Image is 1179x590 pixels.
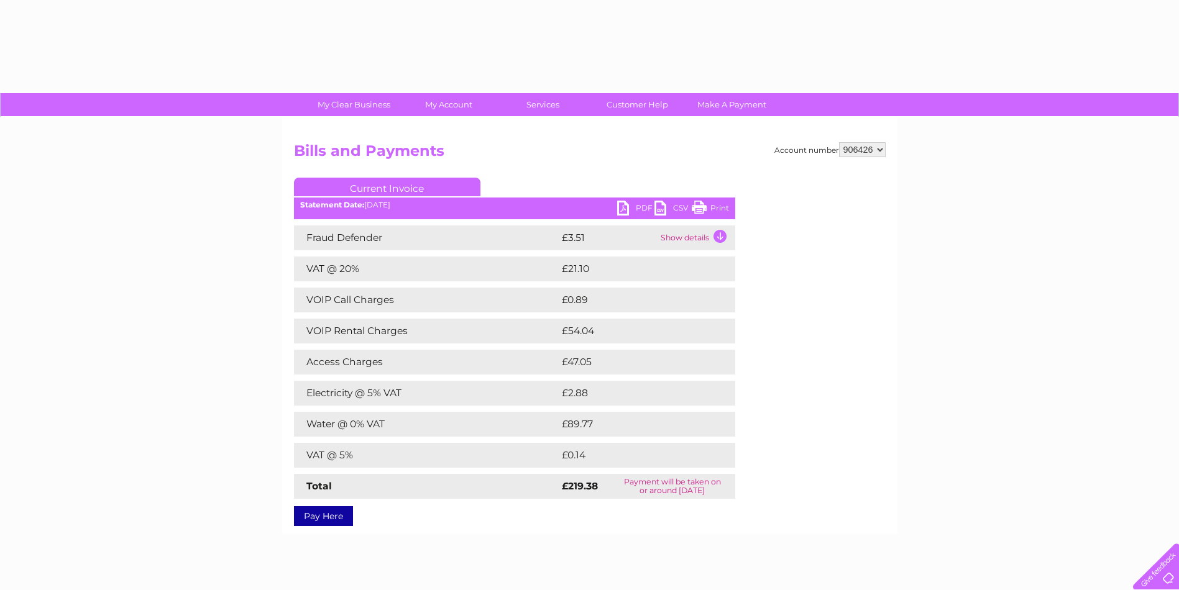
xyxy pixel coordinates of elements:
td: £0.14 [559,443,705,468]
td: Fraud Defender [294,225,559,250]
div: [DATE] [294,201,735,209]
td: VAT @ 5% [294,443,559,468]
strong: Total [306,480,332,492]
a: CSV [654,201,692,219]
td: VOIP Rental Charges [294,319,559,343]
a: Pay Here [294,506,353,526]
h2: Bills and Payments [294,142,886,166]
td: £89.77 [559,412,710,437]
td: VAT @ 20% [294,256,559,281]
strong: £219.38 [562,480,598,492]
a: Services [492,93,594,116]
td: £3.51 [559,225,658,250]
td: VOIP Call Charges [294,288,559,312]
b: Statement Date: [300,200,364,209]
a: Make A Payment [681,93,783,116]
div: Account number [774,142,886,157]
a: Print [692,201,729,219]
td: £54.04 [559,319,711,343]
a: My Account [397,93,500,116]
td: £21.10 [559,256,708,281]
a: Current Invoice [294,178,480,196]
td: Water @ 0% VAT [294,412,559,437]
a: PDF [617,201,654,219]
a: Customer Help [586,93,689,116]
td: Access Charges [294,350,559,374]
a: My Clear Business [303,93,405,116]
td: Show details [658,225,735,250]
td: Payment will be taken on or around [DATE] [610,474,735,499]
td: Electricity @ 5% VAT [294,381,559,406]
td: £47.05 [559,350,709,374]
td: £2.88 [559,381,707,406]
td: £0.89 [559,288,707,312]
